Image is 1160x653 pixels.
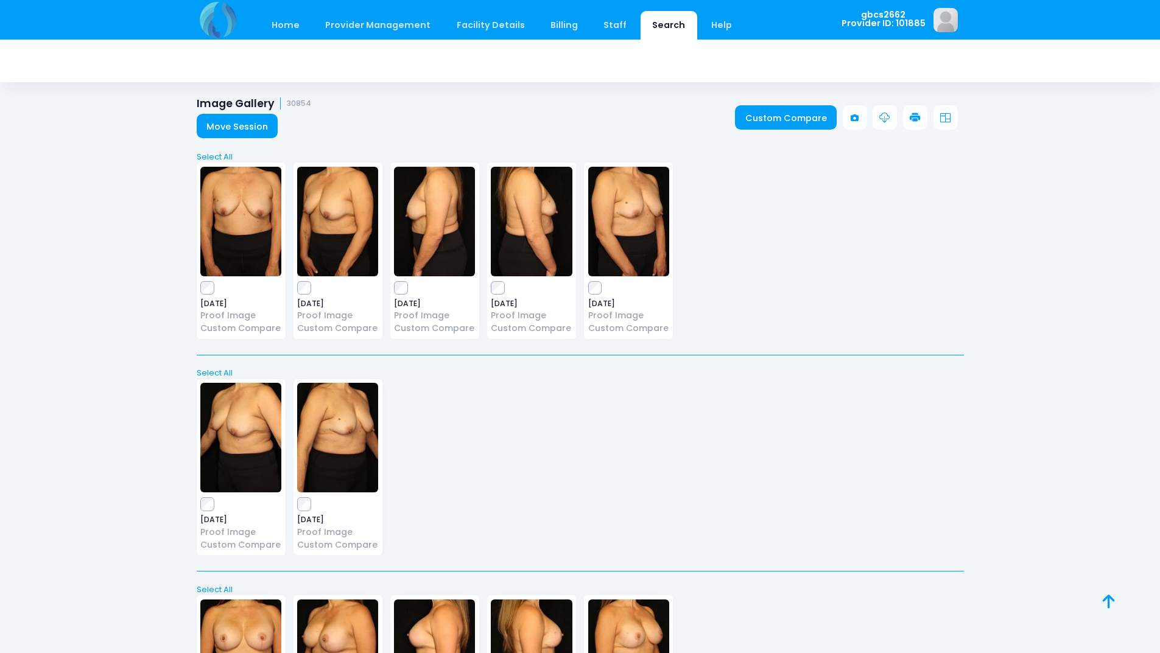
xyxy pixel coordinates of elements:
[491,167,572,276] img: image
[192,367,968,379] a: Select All
[588,300,669,307] span: [DATE]
[287,99,311,108] small: 30854
[297,539,378,551] a: Custom Compare
[394,322,475,335] a: Custom Compare
[200,516,281,523] span: [DATE]
[200,526,281,539] a: Proof Image
[297,167,378,276] img: image
[200,322,281,335] a: Custom Compare
[641,11,697,40] a: Search
[933,8,958,32] img: image
[394,300,475,307] span: [DATE]
[735,105,837,130] a: Custom Compare
[200,300,281,307] span: [DATE]
[200,539,281,551] a: Custom Compare
[588,309,669,322] a: Proof Image
[260,11,312,40] a: Home
[592,11,639,40] a: Staff
[297,526,378,539] a: Proof Image
[297,300,378,307] span: [DATE]
[394,167,475,276] img: image
[491,309,572,322] a: Proof Image
[588,322,669,335] a: Custom Compare
[197,114,278,138] a: Move Session
[314,11,443,40] a: Provider Management
[297,309,378,322] a: Proof Image
[200,383,281,492] img: image
[297,322,378,335] a: Custom Compare
[297,516,378,523] span: [DATE]
[445,11,536,40] a: Facility Details
[297,383,378,492] img: image
[588,167,669,276] img: image
[200,309,281,322] a: Proof Image
[394,309,475,322] a: Proof Image
[192,151,968,163] a: Select All
[200,167,281,276] img: image
[699,11,743,40] a: Help
[842,10,926,28] span: gbcs2662 Provider ID: 101885
[491,322,572,335] a: Custom Compare
[197,97,312,110] h1: Image Gallery
[538,11,589,40] a: Billing
[491,300,572,307] span: [DATE]
[192,584,968,596] a: Select All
